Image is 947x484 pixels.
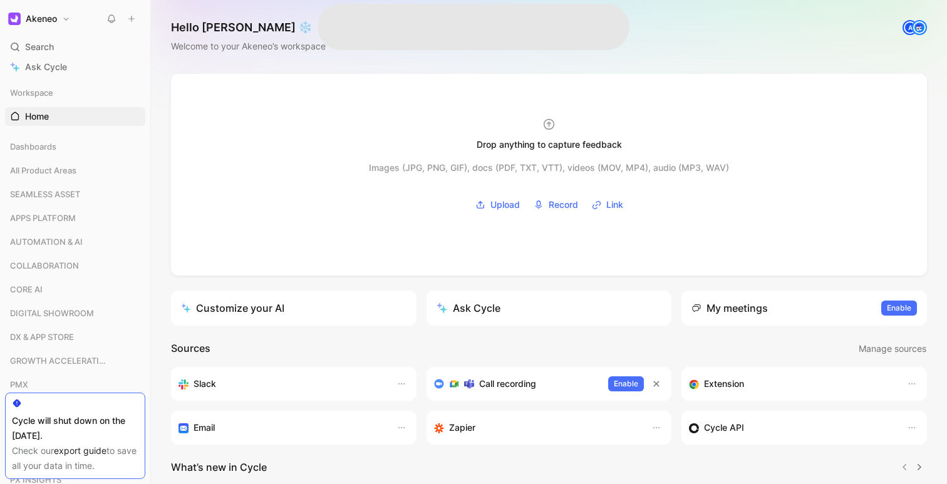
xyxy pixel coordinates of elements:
[171,39,370,54] div: Welcome to your Akeneo’s workspace
[691,301,768,316] div: My meetings
[5,185,145,203] div: SEAMLESS ASSET
[479,376,536,391] h3: Call recording
[5,161,145,180] div: All Product Areas
[427,291,672,326] button: Ask Cycle
[477,137,622,152] div: Drop anything to capture feedback
[434,420,639,435] div: Capture feedback from thousands of sources with Zapier (survey results, recordings, sheets, etc).
[5,83,145,102] div: Workspace
[904,21,916,34] div: A
[10,86,53,99] span: Workspace
[5,351,145,374] div: GROWTH ACCELERATION
[5,375,145,398] div: PMX
[10,307,94,319] span: DIGITAL SHOWROOM
[5,327,145,350] div: DX & APP STORE
[881,301,917,316] button: Enable
[704,420,744,435] h3: Cycle API
[5,256,145,275] div: COLLABORATION
[26,13,57,24] h1: Akeneo
[10,188,80,200] span: SEAMLESS ASSET
[887,302,911,314] span: Enable
[858,341,927,357] button: Manage sources
[10,283,43,296] span: CORE AI
[606,197,623,212] span: Link
[434,376,599,391] div: Record & transcribe meetings from Zoom, Meet & Teams.
[5,161,145,183] div: All Product Areas
[25,39,54,54] span: Search
[859,341,926,356] span: Manage sources
[171,291,417,326] a: Customize your AI
[5,256,145,279] div: COLLABORATION
[5,304,145,322] div: DIGITAL SHOWROOM
[5,327,145,346] div: DX & APP STORE
[5,375,145,394] div: PMX
[5,351,145,370] div: GROWTH ACCELERATION
[54,445,106,456] a: export guide
[10,331,74,343] span: DX & APP STORE
[171,460,267,475] h2: What’s new in Cycle
[25,59,67,75] span: Ask Cycle
[5,137,145,156] div: Dashboards
[194,376,216,391] h3: Slack
[12,413,138,443] div: Cycle will shut down on the [DATE].
[10,235,83,248] span: AUTOMATION & AI
[490,197,520,212] span: Upload
[437,301,500,316] div: Ask Cycle
[5,10,73,28] button: AkeneoAkeneo
[5,137,145,160] div: Dashboards
[704,376,744,391] h3: Extension
[181,301,284,316] div: Customize your AI
[179,376,384,391] div: Sync your customers, send feedback and get updates in Slack
[449,420,475,435] h3: Zapier
[12,443,138,473] div: Check our to save all your data in time.
[369,160,729,175] div: Images (JPG, PNG, GIF), docs (PDF, TXT, VTT), videos (MOV, MP4), audio (MP3, WAV)
[5,232,145,251] div: AUTOMATION & AI
[5,58,145,76] a: Ask Cycle
[5,304,145,326] div: DIGITAL SHOWROOM
[194,420,215,435] h3: Email
[5,209,145,227] div: APPS PLATFORM
[549,197,578,212] span: Record
[179,420,384,435] div: Forward emails to your feedback inbox
[689,420,894,435] div: Sync customers & send feedback from custom sources. Get inspired by our favorite use case
[614,378,638,390] span: Enable
[5,185,145,207] div: SEAMLESS ASSET
[171,20,370,35] h1: Hello [PERSON_NAME] ❄️
[10,140,56,153] span: Dashboards
[5,209,145,231] div: APPS PLATFORM
[587,195,628,214] button: Link
[5,280,145,299] div: CORE AI
[171,341,210,357] h2: Sources
[529,195,582,214] button: Record
[8,13,21,25] img: Akeneo
[25,110,49,123] span: Home
[471,195,524,214] button: Upload
[10,354,108,367] span: GROWTH ACCELERATION
[5,38,145,56] div: Search
[913,21,926,34] img: avatar
[5,107,145,126] a: Home
[10,259,79,272] span: COLLABORATION
[10,164,76,177] span: All Product Areas
[10,378,28,391] span: PMX
[5,232,145,255] div: AUTOMATION & AI
[689,376,894,391] div: Capture feedback from anywhere on the web
[10,212,76,224] span: APPS PLATFORM
[608,376,644,391] button: Enable
[5,280,145,302] div: CORE AI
